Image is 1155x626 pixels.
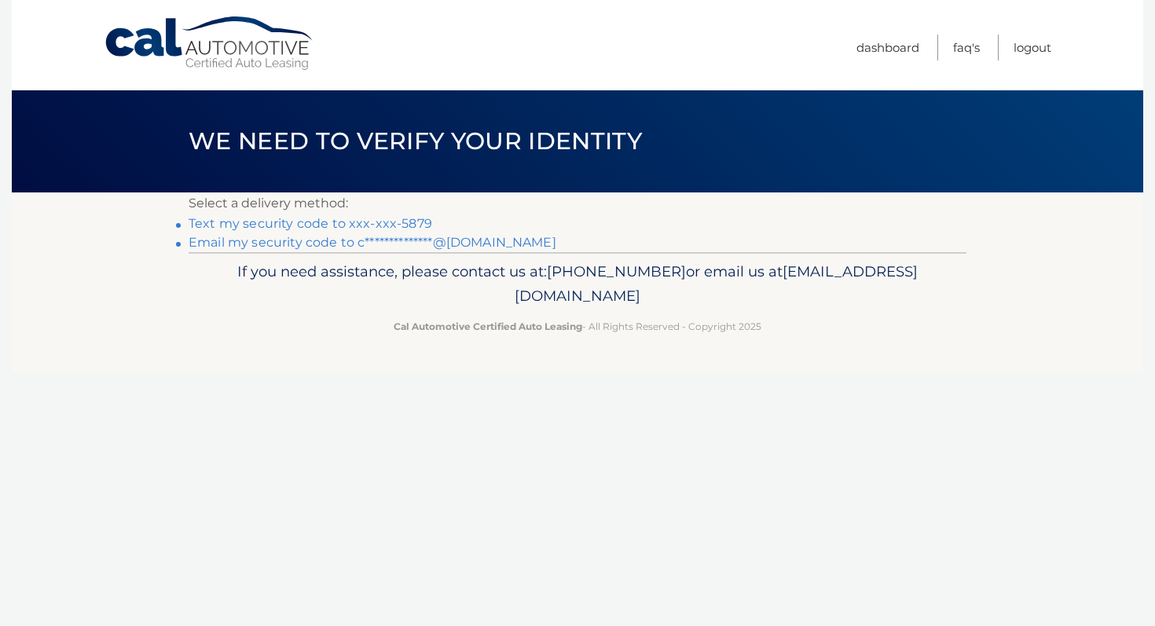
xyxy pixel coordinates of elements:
[199,259,956,309] p: If you need assistance, please contact us at: or email us at
[1014,35,1051,60] a: Logout
[199,318,956,335] p: - All Rights Reserved - Copyright 2025
[547,262,686,280] span: [PHONE_NUMBER]
[189,192,966,214] p: Select a delivery method:
[856,35,919,60] a: Dashboard
[189,216,432,231] a: Text my security code to xxx-xxx-5879
[394,320,582,332] strong: Cal Automotive Certified Auto Leasing
[104,16,316,71] a: Cal Automotive
[953,35,980,60] a: FAQ's
[189,126,642,156] span: We need to verify your identity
